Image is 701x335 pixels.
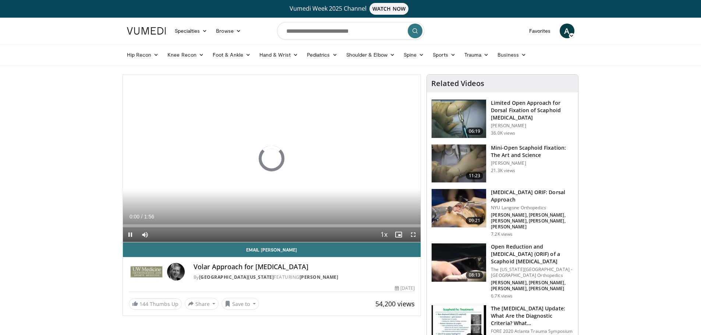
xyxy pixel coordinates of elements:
[491,212,574,230] p: [PERSON_NAME], [PERSON_NAME], [PERSON_NAME], [PERSON_NAME], [PERSON_NAME]
[123,224,421,227] div: Progress Bar
[129,263,164,281] img: University of Washington
[491,205,574,211] p: NYU Langone Orthopedics
[376,227,391,242] button: Playback Rate
[491,280,574,292] p: [PERSON_NAME], [PERSON_NAME], [PERSON_NAME], [PERSON_NAME]
[491,160,574,166] p: [PERSON_NAME]
[491,99,574,121] h3: Limited Open Approach for Dorsal Fixation of Scaphoid [MEDICAL_DATA]
[525,24,555,38] a: Favorites
[491,189,574,203] h3: [MEDICAL_DATA] ORIF: Dorsal Approach
[185,298,219,310] button: Share
[123,75,421,242] video-js: Video Player
[139,300,148,307] span: 144
[123,242,421,257] a: Email [PERSON_NAME]
[428,47,460,62] a: Sports
[491,305,574,327] h3: The [MEDICAL_DATA] Update: What Are the Diagnostic Criteria? What…
[123,227,138,242] button: Pause
[431,189,574,237] a: 09:21 [MEDICAL_DATA] ORIF: Dorsal Approach NYU Langone Orthopedics [PERSON_NAME], [PERSON_NAME], ...
[300,274,339,280] a: [PERSON_NAME]
[491,144,574,159] h3: Mini-Open Scaphoid Fixation: The Art and Science
[130,214,139,220] span: 0:00
[302,47,342,62] a: Pediatrics
[431,79,484,88] h4: Related Videos
[431,144,574,183] a: 11:23 Mini-Open Scaphoid Fixation: The Art and Science [PERSON_NAME] 21.3K views
[432,189,486,227] img: 77ce367d-3479-4283-9ae2-dfa1edb86cf6.jpg.150x105_q85_crop-smart_upscale.jpg
[406,227,421,242] button: Fullscreen
[129,298,182,310] a: 144 Thumbs Up
[395,285,415,292] div: [DATE]
[194,263,415,271] h4: Volar Approach for [MEDICAL_DATA]
[491,267,574,278] p: The [US_STATE][GEOGRAPHIC_DATA] - [GEOGRAPHIC_DATA] Orthopedics
[399,47,428,62] a: Spine
[163,47,208,62] a: Knee Recon
[141,214,143,220] span: /
[466,128,484,135] span: 06:19
[491,243,574,265] h3: Open Reduction and [MEDICAL_DATA] (ORIF) of a Scaphoid [MEDICAL_DATA]
[212,24,245,38] a: Browse
[222,298,259,310] button: Save to
[491,123,574,129] p: [PERSON_NAME]
[138,227,152,242] button: Mute
[491,168,515,174] p: 21.3K views
[491,231,513,237] p: 7.2K views
[170,24,212,38] a: Specialties
[342,47,399,62] a: Shoulder & Elbow
[277,22,424,40] input: Search topics, interventions
[144,214,154,220] span: 1:56
[491,130,515,136] p: 36.0K views
[466,172,484,179] span: 11:23
[466,217,484,224] span: 09:21
[431,243,574,299] a: 08:13 Open Reduction and [MEDICAL_DATA] (ORIF) of a Scaphoid [MEDICAL_DATA] The [US_STATE][GEOGRA...
[375,299,415,308] span: 54,200 views
[466,271,484,279] span: 08:13
[560,24,574,38] a: A
[255,47,302,62] a: Hand & Wrist
[167,263,185,281] img: Avatar
[194,274,415,281] div: By FEATURING
[491,328,574,334] p: FORE 2020 Atlanta Trauma Symposium
[431,99,574,138] a: 06:19 Limited Open Approach for Dorsal Fixation of Scaphoid [MEDICAL_DATA] [PERSON_NAME] 36.0K views
[127,27,166,35] img: VuMedi Logo
[369,3,408,15] span: WATCH NOW
[491,293,513,299] p: 6.7K views
[493,47,531,62] a: Business
[432,100,486,138] img: bindra_-_mini_open_scaphoid_2.png.150x105_q85_crop-smart_upscale.jpg
[432,243,486,282] img: 9e8d4ce5-5cf9-4f64-b223-8a8a66678819.150x105_q85_crop-smart_upscale.jpg
[128,3,573,15] a: Vumedi Week 2025 ChannelWATCH NOW
[391,227,406,242] button: Enable picture-in-picture mode
[199,274,274,280] a: [GEOGRAPHIC_DATA][US_STATE]
[432,145,486,183] img: Screen_shot_2010-09-13_at_9.16.13_PM_2.png.150x105_q85_crop-smart_upscale.jpg
[123,47,163,62] a: Hip Recon
[208,47,255,62] a: Foot & Ankle
[460,47,493,62] a: Trauma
